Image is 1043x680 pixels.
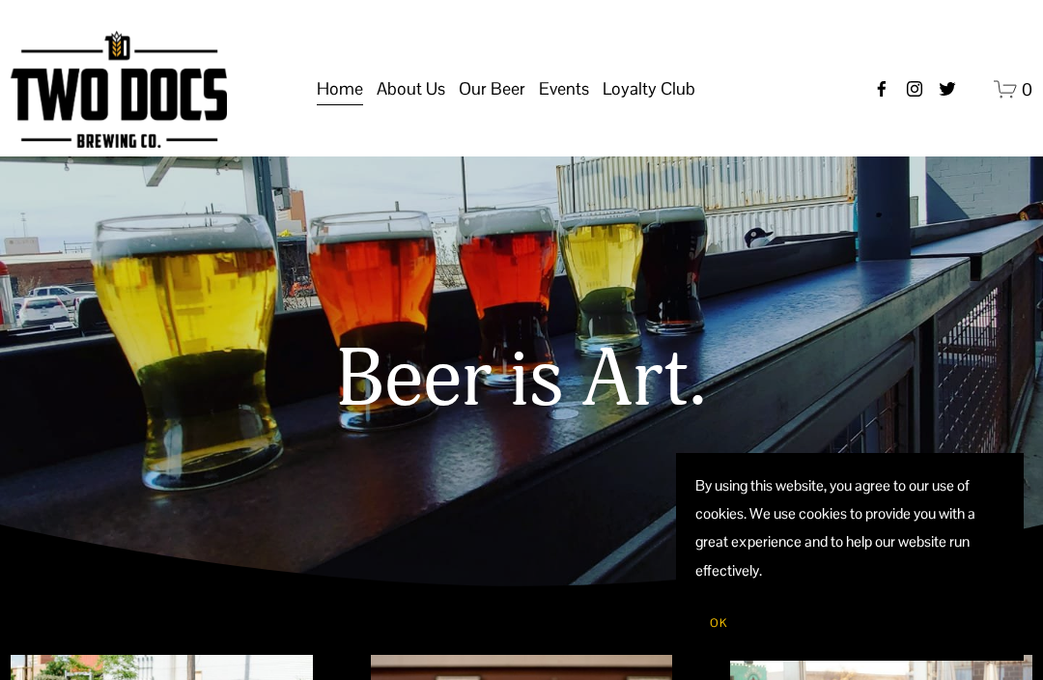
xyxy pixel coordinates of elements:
[1022,78,1032,100] span: 0
[377,71,445,107] a: folder dropdown
[872,79,891,99] a: Facebook
[603,71,695,107] a: folder dropdown
[695,472,1004,585] p: By using this website, you agree to our use of cookies. We use cookies to provide you with a grea...
[994,77,1033,101] a: 0 items in cart
[11,335,1032,425] h1: Beer is Art.
[938,79,957,99] a: twitter-unauth
[459,71,525,107] a: folder dropdown
[905,79,924,99] a: instagram-unauth
[539,72,589,105] span: Events
[459,72,525,105] span: Our Beer
[710,615,727,631] span: OK
[603,72,695,105] span: Loyalty Club
[377,72,445,105] span: About Us
[695,605,742,641] button: OK
[676,453,1024,661] section: Cookie banner
[539,71,589,107] a: folder dropdown
[11,31,227,148] img: Two Docs Brewing Co.
[317,71,363,107] a: Home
